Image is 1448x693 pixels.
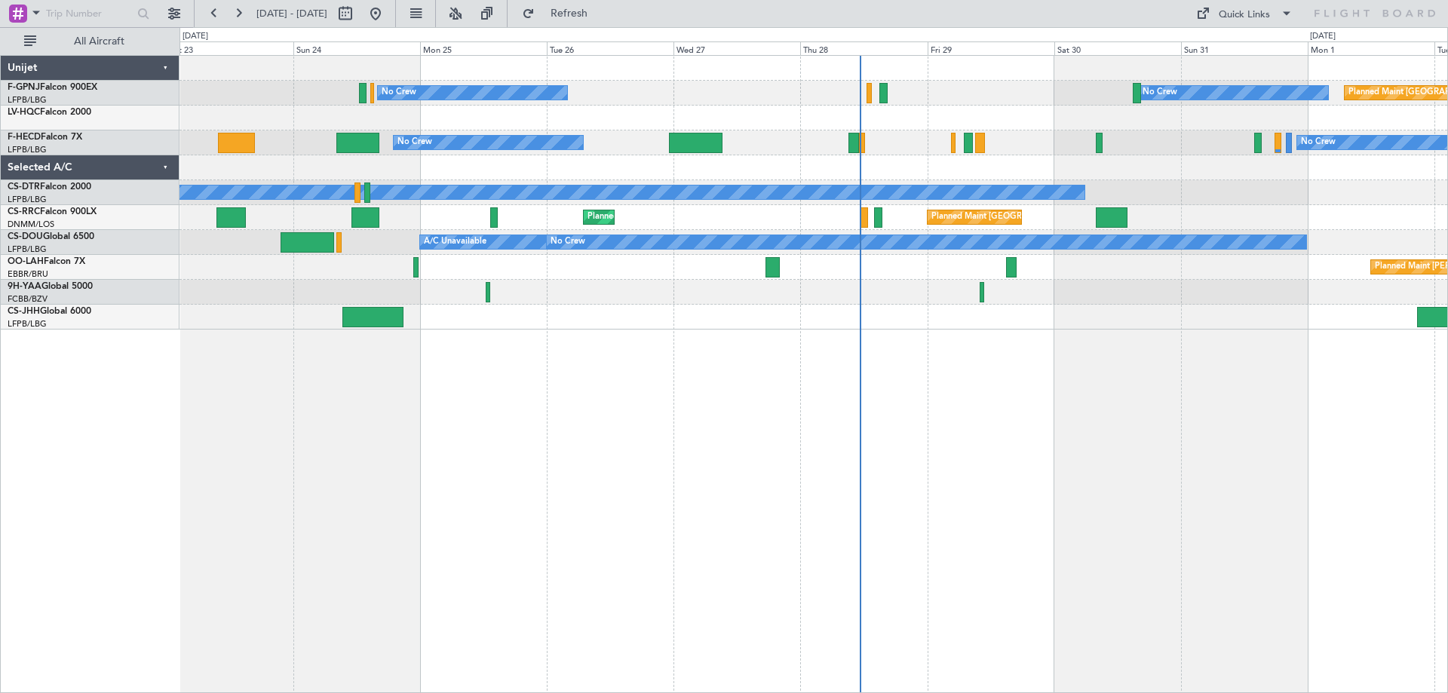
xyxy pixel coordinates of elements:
[1310,30,1336,43] div: [DATE]
[8,144,47,155] a: LFPB/LBG
[928,41,1054,55] div: Fri 29
[8,207,40,216] span: CS-RRC
[8,83,40,92] span: F-GPNJ
[183,30,208,43] div: [DATE]
[1301,131,1336,154] div: No Crew
[397,131,432,154] div: No Crew
[256,7,327,20] span: [DATE] - [DATE]
[8,232,43,241] span: CS-DOU
[1181,41,1308,55] div: Sun 31
[1189,2,1300,26] button: Quick Links
[8,219,54,230] a: DNMM/LOS
[17,29,164,54] button: All Aircraft
[8,182,91,192] a: CS-DTRFalcon 2000
[8,307,40,316] span: CS-JHH
[293,41,420,55] div: Sun 24
[1219,8,1270,23] div: Quick Links
[8,318,47,330] a: LFPB/LBG
[8,108,91,117] a: LV-HQCFalcon 2000
[8,194,47,205] a: LFPB/LBG
[382,81,416,104] div: No Crew
[800,41,927,55] div: Thu 28
[8,108,40,117] span: LV-HQC
[8,257,85,266] a: OO-LAHFalcon 7X
[8,307,91,316] a: CS-JHHGlobal 6000
[587,206,825,228] div: Planned Maint [GEOGRAPHIC_DATA] ([GEOGRAPHIC_DATA])
[551,231,585,253] div: No Crew
[167,41,293,55] div: Sat 23
[8,282,93,291] a: 9H-YAAGlobal 5000
[8,133,82,142] a: F-HECDFalcon 7X
[8,257,44,266] span: OO-LAH
[538,8,601,19] span: Refresh
[673,41,800,55] div: Wed 27
[8,94,47,106] a: LFPB/LBG
[424,231,486,253] div: A/C Unavailable
[8,282,41,291] span: 9H-YAA
[420,41,547,55] div: Mon 25
[8,207,97,216] a: CS-RRCFalcon 900LX
[8,232,94,241] a: CS-DOUGlobal 6500
[8,293,48,305] a: FCBB/BZV
[515,2,606,26] button: Refresh
[8,83,97,92] a: F-GPNJFalcon 900EX
[46,2,133,25] input: Trip Number
[547,41,673,55] div: Tue 26
[1054,41,1181,55] div: Sat 30
[8,182,40,192] span: CS-DTR
[931,206,1169,228] div: Planned Maint [GEOGRAPHIC_DATA] ([GEOGRAPHIC_DATA])
[8,244,47,255] a: LFPB/LBG
[1308,41,1434,55] div: Mon 1
[1143,81,1177,104] div: No Crew
[8,133,41,142] span: F-HECD
[39,36,159,47] span: All Aircraft
[8,268,48,280] a: EBBR/BRU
